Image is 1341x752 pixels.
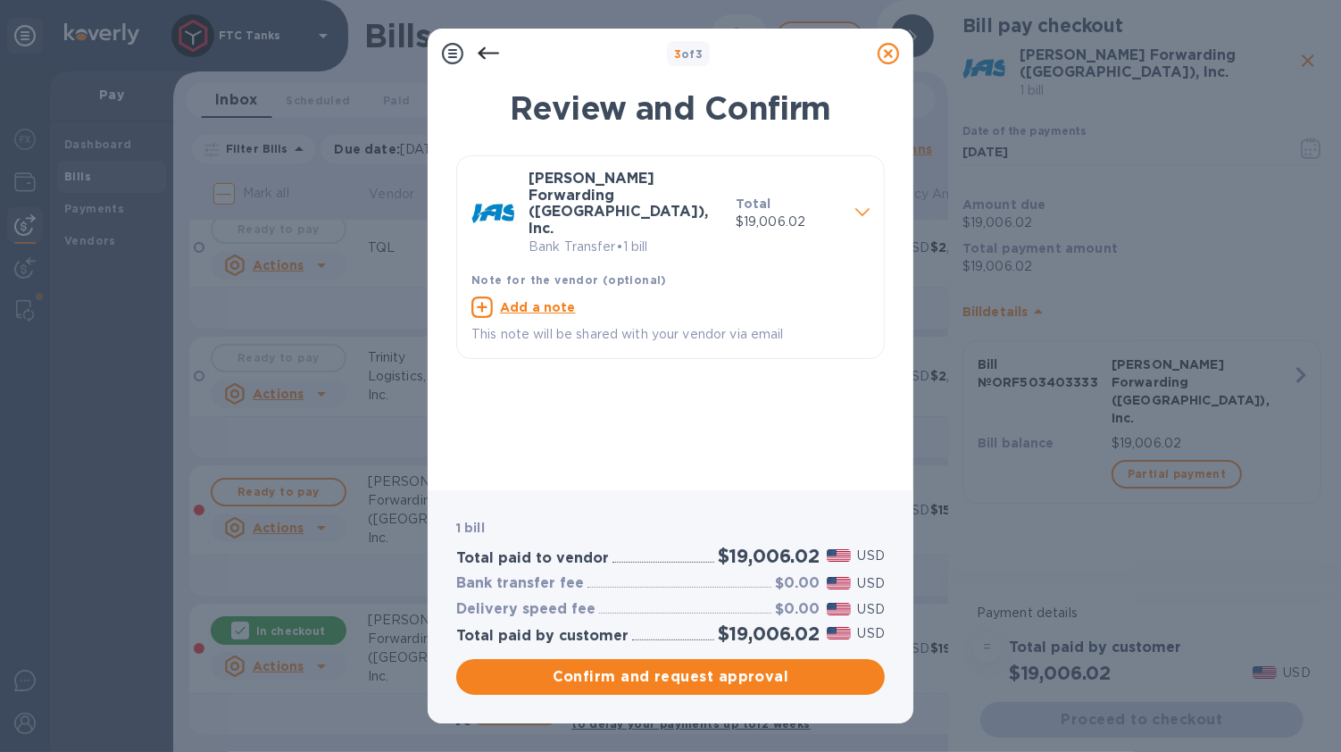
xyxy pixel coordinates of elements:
[471,171,870,344] div: [PERSON_NAME] Forwarding ([GEOGRAPHIC_DATA]), Inc.Bank Transfer•1 billTotal$19,006.02Note for the...
[827,577,851,589] img: USD
[775,575,820,592] h3: $0.00
[858,574,885,593] p: USD
[471,273,667,287] b: Note for the vendor (optional)
[827,549,851,562] img: USD
[456,89,885,127] h1: Review and Confirm
[736,213,841,231] p: $19,006.02
[827,627,851,639] img: USD
[736,196,771,211] b: Total
[529,238,721,256] p: Bank Transfer • 1 bill
[471,325,870,344] p: This note will be shared with your vendor via email
[674,47,681,61] span: 3
[456,659,885,695] button: Confirm and request approval
[718,545,820,567] h2: $19,006.02
[456,521,485,535] b: 1 bill
[858,547,885,565] p: USD
[858,624,885,643] p: USD
[529,170,708,237] b: [PERSON_NAME] Forwarding ([GEOGRAPHIC_DATA]), Inc.
[500,300,576,314] u: Add a note
[674,47,704,61] b: of 3
[471,666,870,688] span: Confirm and request approval
[827,603,851,615] img: USD
[456,601,596,618] h3: Delivery speed fee
[718,622,820,645] h2: $19,006.02
[858,600,885,619] p: USD
[456,575,584,592] h3: Bank transfer fee
[456,628,629,645] h3: Total paid by customer
[456,550,609,567] h3: Total paid to vendor
[775,601,820,618] h3: $0.00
